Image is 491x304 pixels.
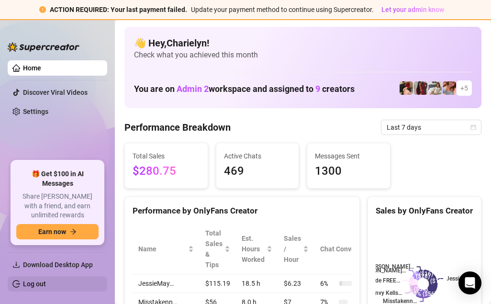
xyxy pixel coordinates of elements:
[23,64,41,72] a: Home
[16,192,99,220] span: Share [PERSON_NAME] with a friend, and earn unlimited rewards
[134,36,472,50] h4: 👋 Hey, Charielyn !
[124,121,231,134] h4: Performance Breakdown
[133,151,200,161] span: Total Sales
[315,151,382,161] span: Messages Sent
[236,274,278,293] td: 18.5 h
[381,6,444,13] span: Let your admin know
[224,151,291,161] span: Active Chats
[358,267,406,274] text: [PERSON_NAME]…
[314,224,395,274] th: Chat Conversion
[133,274,200,293] td: JessieMay…
[278,224,314,274] th: Sales / Hour
[458,271,481,294] div: Open Intercom Messenger
[320,278,335,289] span: 6 %
[315,84,320,94] span: 9
[428,81,442,95] img: Angel
[387,120,476,135] span: Last 7 days
[133,204,352,217] div: Performance by OnlyFans Creator
[378,4,448,15] button: Let your admin know
[200,224,236,274] th: Total Sales & Tips
[16,224,99,239] button: Earn nowarrow-right
[50,6,187,13] strong: ACTION REQUIRED: Your last payment failed.
[368,277,400,284] text: Jade FREE…
[23,280,46,288] a: Log out
[23,108,48,115] a: Settings
[320,244,382,254] span: Chat Conversion
[315,162,382,180] span: 1300
[470,124,476,130] span: calendar
[39,6,46,13] span: exclamation-circle
[400,81,413,95] img: JessieMay
[242,233,265,265] div: Est. Hours Worked
[376,204,473,217] div: Sales by OnlyFans Creator
[191,6,374,13] span: Update your payment method to continue using Supercreator.
[38,228,66,236] span: Earn now
[134,84,355,94] h1: You are on workspace and assigned to creators
[224,162,291,180] span: 469
[23,261,93,269] span: Download Desktop App
[414,81,427,95] img: Valentina
[23,89,88,96] a: Discover Viral Videos
[205,228,223,270] span: Total Sales & Tips
[70,228,77,235] span: arrow-right
[177,84,209,94] span: Admin 2
[133,224,200,274] th: Name
[138,244,186,254] span: Name
[372,290,402,296] text: Envy Kells…
[12,261,20,269] span: download
[284,233,301,265] span: Sales / Hour
[446,275,477,282] text: JessieMay…
[460,83,468,93] span: + 5
[366,263,414,270] text: [PERSON_NAME]…
[278,274,314,293] td: $6.23
[133,162,200,180] span: $280.75
[8,42,79,52] img: logo-BBDzfeDw.svg
[443,81,456,95] img: 𝓟𝓻𝓲𝓷𝓬𝓮𝓼𝓼
[16,169,99,188] span: 🎁 Get $100 in AI Messages
[134,50,472,60] span: Check what you achieved this month
[200,274,236,293] td: $115.19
